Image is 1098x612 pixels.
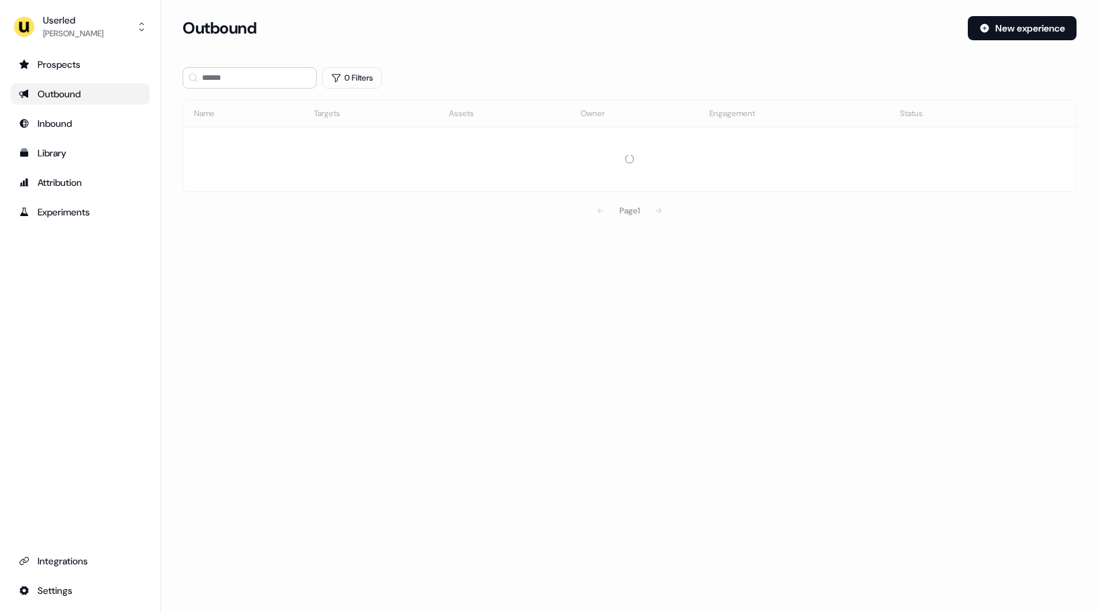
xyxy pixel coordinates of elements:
a: Go to experiments [11,201,150,223]
a: Go to integrations [11,580,150,601]
div: Userled [43,13,103,27]
div: Integrations [19,554,142,568]
h3: Outbound [183,18,256,38]
a: Go to outbound experience [11,83,150,105]
a: Go to Inbound [11,113,150,134]
div: Prospects [19,58,142,71]
a: Go to integrations [11,550,150,572]
button: Userled[PERSON_NAME] [11,11,150,43]
div: Outbound [19,87,142,101]
div: Experiments [19,205,142,219]
div: Library [19,146,142,160]
button: 0 Filters [322,67,382,89]
div: Inbound [19,117,142,130]
div: [PERSON_NAME] [43,27,103,40]
a: Go to attribution [11,172,150,193]
button: New experience [968,16,1077,40]
div: Attribution [19,176,142,189]
a: Go to prospects [11,54,150,75]
a: Go to templates [11,142,150,164]
div: Settings [19,584,142,597]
